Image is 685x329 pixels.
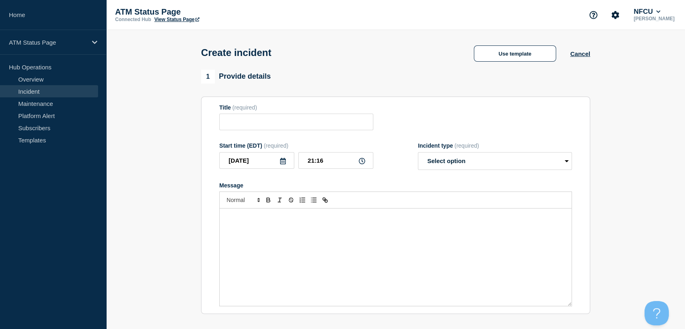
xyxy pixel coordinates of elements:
span: 1 [201,70,215,84]
button: Toggle bold text [263,195,274,205]
div: Provide details [201,70,271,84]
span: Font size [223,195,263,205]
div: Message [220,209,572,306]
p: [PERSON_NAME] [632,16,676,22]
input: HH:MM [298,152,373,169]
button: Use template [474,45,556,62]
span: (required) [232,104,257,111]
span: (required) [264,142,289,149]
button: Toggle strikethrough text [285,195,297,205]
div: Message [219,182,572,189]
p: Connected Hub [115,17,151,22]
button: NFCU [632,8,662,16]
button: Toggle link [319,195,331,205]
span: (required) [454,142,479,149]
input: YYYY-MM-DD [219,152,294,169]
iframe: Help Scout Beacon - Open [644,301,669,325]
button: Account settings [607,6,624,24]
p: ATM Status Page [115,7,277,17]
div: Incident type [418,142,572,149]
select: Incident type [418,152,572,170]
button: Cancel [570,50,590,57]
button: Support [585,6,602,24]
div: Title [219,104,373,111]
button: Toggle bulleted list [308,195,319,205]
h1: Create incident [201,47,271,58]
button: Toggle ordered list [297,195,308,205]
button: Toggle italic text [274,195,285,205]
a: View Status Page [154,17,199,22]
input: Title [219,114,373,130]
div: Start time (EDT) [219,142,373,149]
p: ATM Status Page [9,39,87,46]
